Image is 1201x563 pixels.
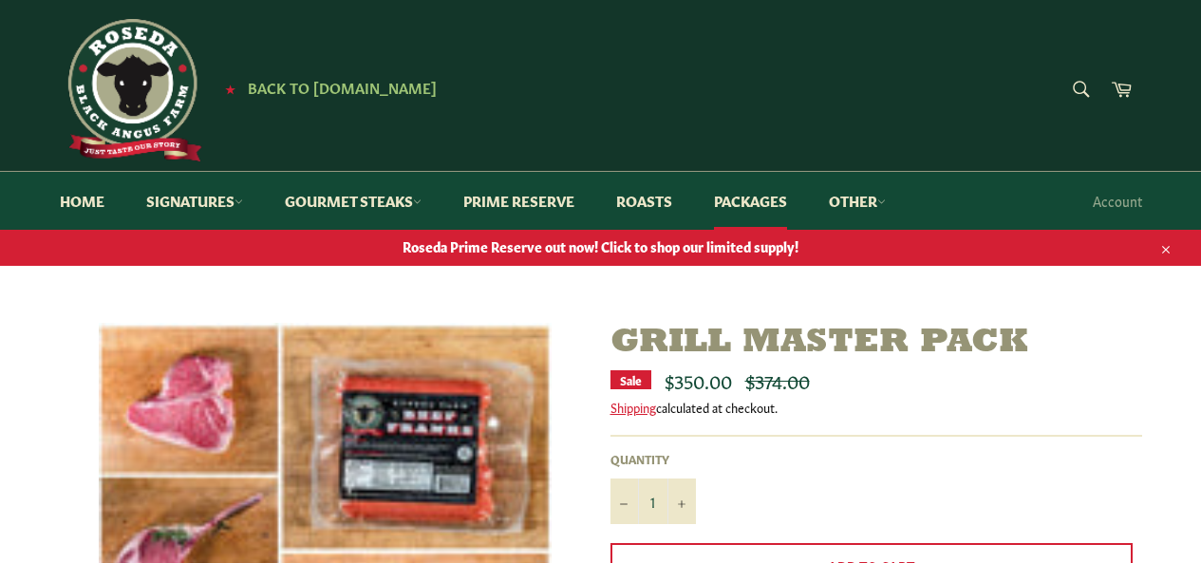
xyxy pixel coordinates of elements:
[667,479,696,524] button: Increase item quantity by one
[810,172,905,230] a: Other
[444,172,593,230] a: Prime Reserve
[610,398,656,416] a: Shipping
[665,366,732,393] span: $350.00
[216,81,437,96] a: ★ Back to [DOMAIN_NAME]
[60,19,202,161] img: Roseda Beef
[610,323,1142,364] h1: Grill Master Pack
[745,366,810,393] s: $374.00
[610,370,651,389] div: Sale
[610,479,639,524] button: Reduce item quantity by one
[1083,173,1152,229] a: Account
[225,81,235,96] span: ★
[248,77,437,97] span: Back to [DOMAIN_NAME]
[695,172,806,230] a: Packages
[266,172,441,230] a: Gourmet Steaks
[610,399,1142,416] div: calculated at checkout.
[597,172,691,230] a: Roasts
[41,172,123,230] a: Home
[127,172,262,230] a: Signatures
[610,451,696,467] label: Quantity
